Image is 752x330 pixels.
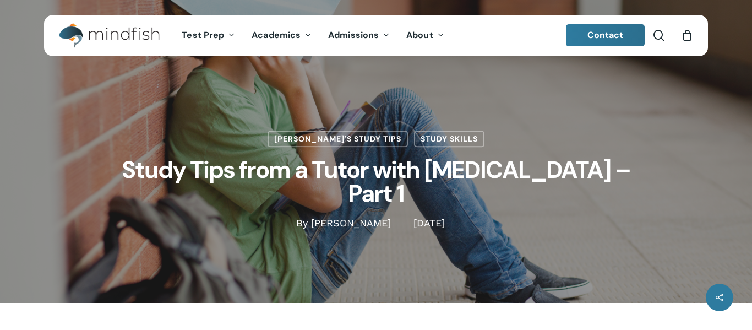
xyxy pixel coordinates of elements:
[252,29,301,41] span: Academics
[173,31,243,40] a: Test Prep
[182,29,224,41] span: Test Prep
[320,31,398,40] a: Admissions
[414,131,484,147] a: Study Skills
[566,24,645,46] a: Contact
[328,29,379,41] span: Admissions
[268,131,408,147] a: [PERSON_NAME]'s Study Tips
[311,218,391,229] a: [PERSON_NAME]
[243,31,320,40] a: Academics
[587,29,624,41] span: Contact
[44,15,708,56] header: Main Menu
[406,29,433,41] span: About
[173,15,452,56] nav: Main Menu
[296,220,308,228] span: By
[101,147,651,217] h1: Study Tips from a Tutor with [MEDICAL_DATA] – Part 1
[398,31,453,40] a: About
[402,220,456,228] span: [DATE]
